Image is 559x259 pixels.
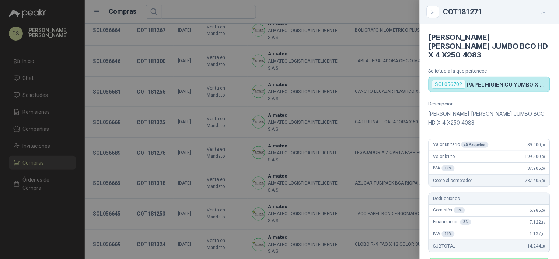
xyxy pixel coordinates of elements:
[530,220,545,225] span: 7.122
[433,231,455,237] span: IVA
[433,165,455,171] span: IVA
[525,154,545,159] span: 199.500
[432,80,466,89] div: SOL056702
[443,6,550,18] div: COT181271
[429,101,550,106] p: Descripción
[527,166,545,171] span: 37.905
[467,81,547,88] p: PAPEL HIGIENICO YUMBO X 4 UND MARCA ELITE
[541,244,545,248] span: ,30
[429,33,550,59] h4: [PERSON_NAME] [PERSON_NAME] JUMBO BCO HD X 4 X250 4083
[460,219,471,225] div: 3 %
[527,142,545,147] span: 39.900
[541,167,545,171] span: ,00
[433,207,465,213] span: Comisión
[461,142,489,148] div: x 5 Paquetes
[527,244,545,249] span: 14.244
[530,231,545,237] span: 1.137
[429,68,550,74] p: Solicitud a la que pertenece
[433,178,472,183] span: Cobro al comprador
[541,232,545,236] span: ,15
[433,219,471,225] span: Financiación
[541,179,545,183] span: ,00
[541,143,545,147] span: ,00
[454,207,465,213] div: 3 %
[530,208,545,213] span: 5.985
[433,154,455,159] span: Valor bruto
[433,196,460,201] span: Deducciones
[541,209,545,213] span: ,00
[433,244,455,249] span: SUBTOTAL
[541,155,545,159] span: ,00
[442,231,455,237] div: 19 %
[429,109,550,127] p: [PERSON_NAME] [PERSON_NAME] JUMBO BCO HD X 4 X250 4083
[525,178,545,183] span: 237.405
[433,142,489,148] span: Valor unitario
[541,220,545,224] span: ,15
[442,165,455,171] div: 19 %
[429,7,437,16] button: Close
